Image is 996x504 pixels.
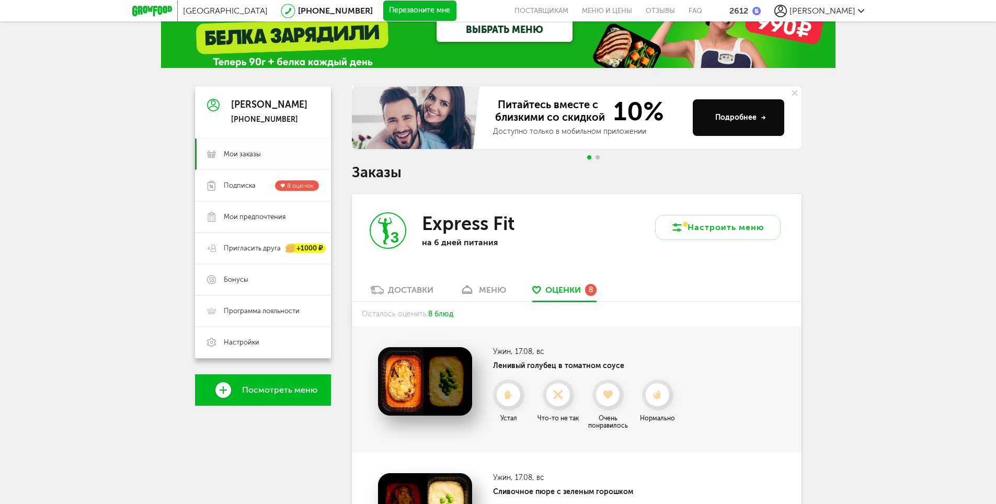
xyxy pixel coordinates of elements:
[428,310,453,318] span: 8 блюд
[352,86,483,149] img: family-banner.579af9d.jpg
[535,415,582,422] div: Что-то не так
[493,127,684,137] div: Доступно только в мобильном приложении
[422,237,558,247] p: на 6 дней питания
[596,155,600,159] span: Go to slide 2
[493,347,681,356] h3: Ужин
[511,473,544,482] span: , 17.08, вс
[195,295,331,327] a: Программа лояльности
[224,275,248,284] span: Бонусы
[195,264,331,295] a: Бонусы
[752,7,761,15] img: bonus_b.cdccf46.png
[224,244,281,253] span: Пригласить друга
[352,166,802,179] h1: Заказы
[545,285,581,295] span: Оценки
[485,415,532,422] div: Устал
[607,98,664,124] span: 10%
[224,181,256,190] span: Подписка
[224,338,259,347] span: Настройки
[195,327,331,358] a: Настройки
[383,1,456,21] button: Перезвоните мне
[365,284,439,301] a: Доставки
[493,98,607,124] span: Питайтесь вместе с близкими со скидкой
[231,100,307,110] div: [PERSON_NAME]
[286,244,326,253] div: +1000 ₽
[195,201,331,233] a: Мои предпочтения
[493,361,681,370] h4: Ленивый голубец в томатном соусе
[655,215,781,240] button: Настроить меню
[437,18,573,42] a: ВЫБРАТЬ МЕНЮ
[352,302,802,326] div: Осталось оценить:
[287,182,314,189] span: 8 оценок
[479,285,506,295] div: меню
[224,212,285,222] span: Мои предпочтения
[729,6,748,16] div: 2612
[195,139,331,170] a: Мои заказы
[422,212,514,235] h3: Express Fit
[298,6,373,16] a: [PHONE_NUMBER]
[493,473,681,482] h3: Ужин
[789,6,855,16] span: [PERSON_NAME]
[493,487,681,496] h4: Сливочное пюре с зеленым горошком
[587,155,591,159] span: Go to slide 1
[183,6,268,16] span: [GEOGRAPHIC_DATA]
[693,99,784,136] button: Подробнее
[454,284,511,301] a: меню
[195,374,331,406] a: Посмотреть меню
[527,284,602,301] a: Оценки 8
[195,233,331,264] a: Пригласить друга +1000 ₽
[224,306,300,316] span: Программа лояльности
[378,347,472,416] img: Ленивый голубец в томатном соусе
[242,385,317,395] span: Посмотреть меню
[634,415,681,422] div: Нормально
[511,347,544,356] span: , 17.08, вс
[715,112,766,123] div: Подробнее
[388,285,433,295] div: Доставки
[195,170,331,201] a: Подписка 8 оценок
[224,150,261,159] span: Мои заказы
[585,284,597,295] div: 8
[585,415,632,429] div: Очень понравилось
[231,115,307,124] div: [PHONE_NUMBER]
